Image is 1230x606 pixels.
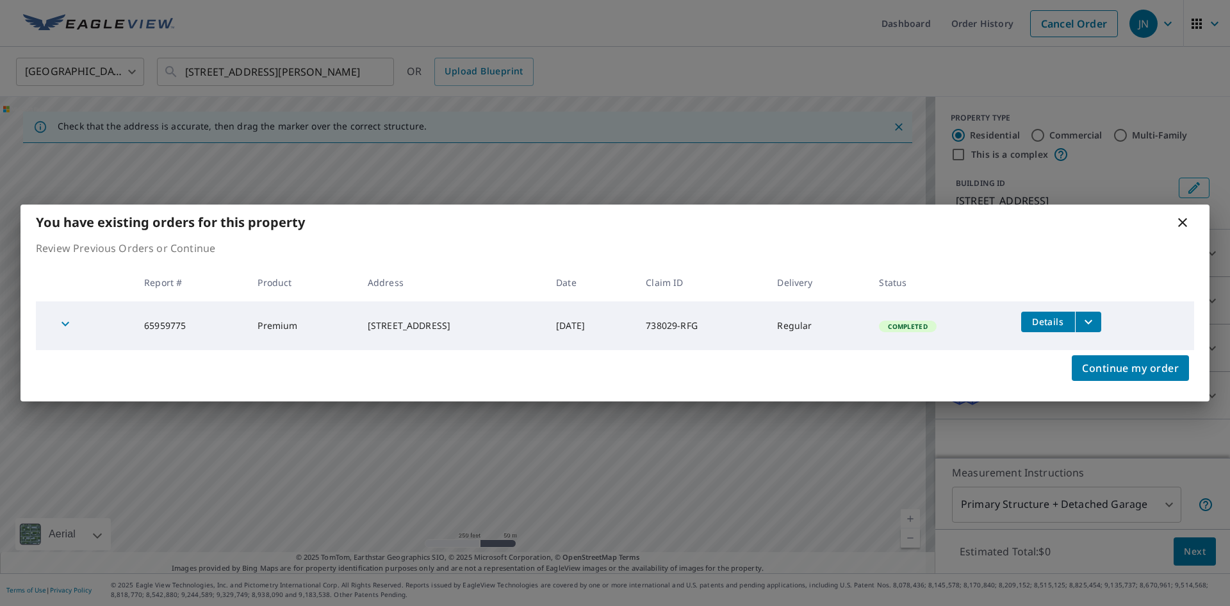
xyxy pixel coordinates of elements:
[368,319,536,332] div: [STREET_ADDRESS]
[1072,355,1189,381] button: Continue my order
[767,301,869,350] td: Regular
[1029,316,1067,328] span: Details
[1082,359,1179,377] span: Continue my order
[635,264,767,301] th: Claim ID
[247,301,357,350] td: Premium
[546,264,635,301] th: Date
[1075,312,1101,332] button: filesDropdownBtn-65959775
[134,264,247,301] th: Report #
[1021,312,1075,332] button: detailsBtn-65959775
[880,322,935,331] span: Completed
[767,264,869,301] th: Delivery
[36,240,1194,256] p: Review Previous Orders or Continue
[134,301,247,350] td: 65959775
[869,264,1010,301] th: Status
[36,214,305,231] b: You have existing orders for this property
[247,264,357,301] th: Product
[357,264,546,301] th: Address
[635,301,767,350] td: 738029-RFG
[546,301,635,350] td: [DATE]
